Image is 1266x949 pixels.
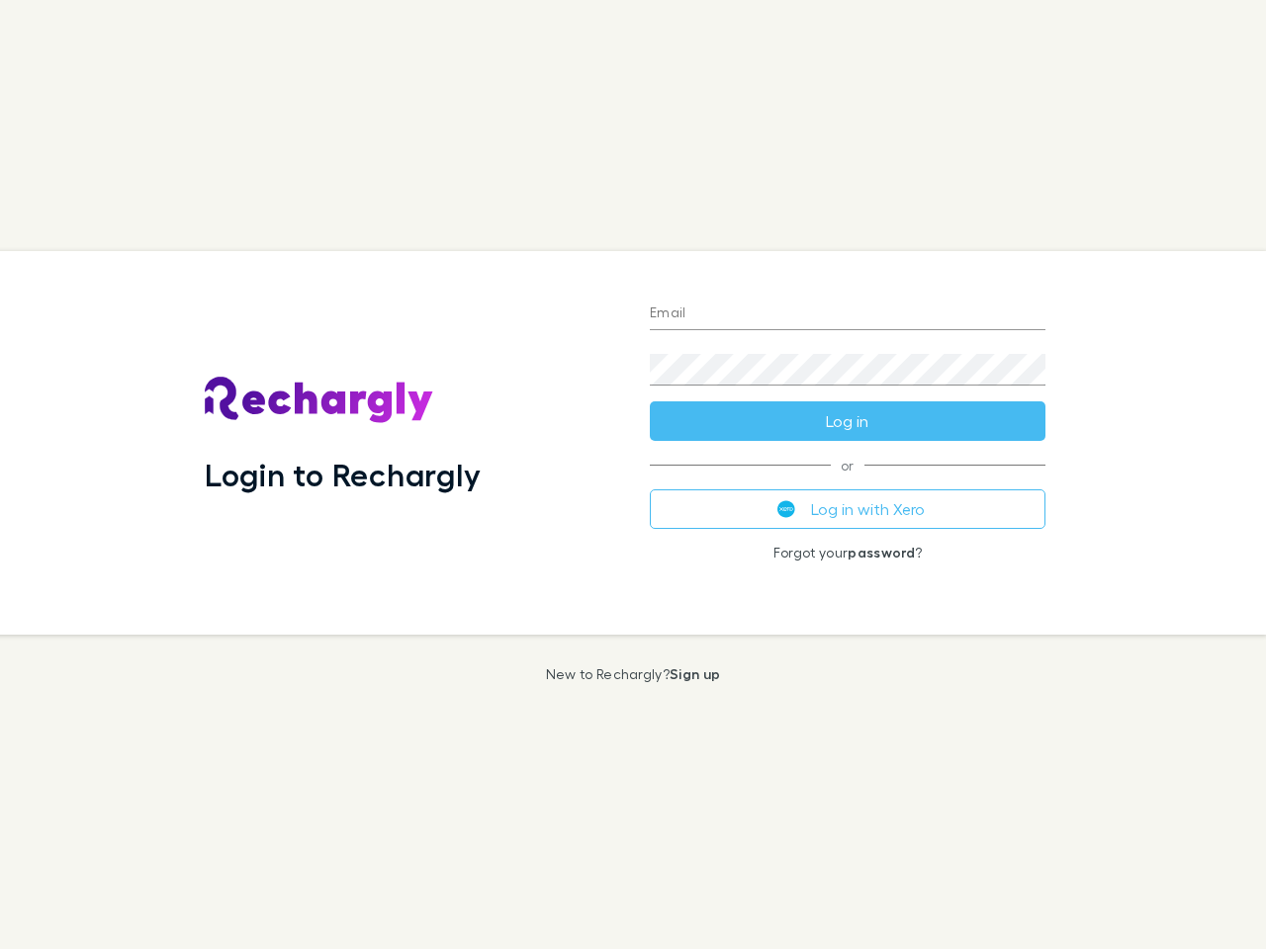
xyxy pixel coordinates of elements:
img: Rechargly's Logo [205,377,434,424]
p: New to Rechargly? [546,666,721,682]
span: or [650,465,1045,466]
button: Log in [650,401,1045,441]
button: Log in with Xero [650,489,1045,529]
a: password [848,544,915,561]
img: Xero's logo [777,500,795,518]
p: Forgot your ? [650,545,1045,561]
a: Sign up [670,665,720,682]
h1: Login to Rechargly [205,456,481,493]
